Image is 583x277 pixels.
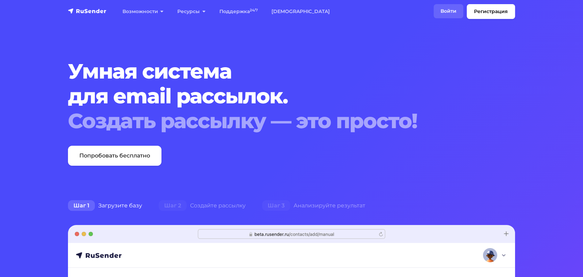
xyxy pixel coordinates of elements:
[262,200,290,211] span: Шаг 3
[434,4,463,18] a: Войти
[250,8,258,12] sup: 24/7
[68,146,161,166] a: Попробовать бесплатно
[68,59,477,133] h1: Умная система для email рассылок.
[68,200,95,211] span: Шаг 1
[60,199,150,213] div: Загрузите базу
[116,4,170,19] a: Возможности
[213,4,265,19] a: Поддержка24/7
[150,199,254,213] div: Создайте рассылку
[254,199,374,213] div: Анализируйте результат
[159,200,187,211] span: Шаг 2
[170,4,212,19] a: Ресурсы
[467,4,515,19] a: Регистрация
[265,4,337,19] a: [DEMOGRAPHIC_DATA]
[68,109,477,133] div: Создать рассылку — это просто!
[68,8,107,14] img: RuSender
